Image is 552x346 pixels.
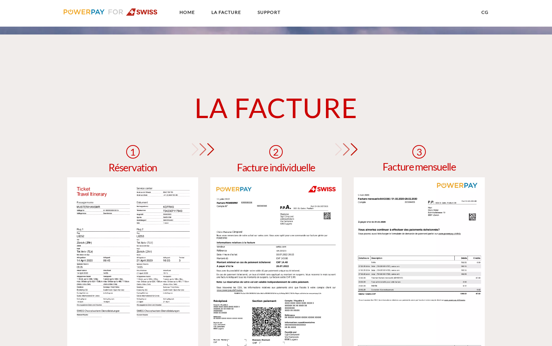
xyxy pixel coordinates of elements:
[63,8,158,16] img: logo-swiss.svg
[205,6,247,19] a: LA FACTURE
[475,6,495,19] a: CG
[251,6,287,19] a: SUPPORT
[237,162,315,172] h4: Facture individuelle
[332,143,359,156] img: pfeil-swiss.png
[126,145,140,159] div: 1
[412,145,426,159] div: 3
[269,145,283,159] div: 2
[173,6,201,19] a: Home
[383,162,456,172] h4: Facture mensuelle
[109,162,157,172] h4: Réservation
[61,91,491,124] h1: LA FACTURE
[189,143,215,156] img: pfeil-swiss.png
